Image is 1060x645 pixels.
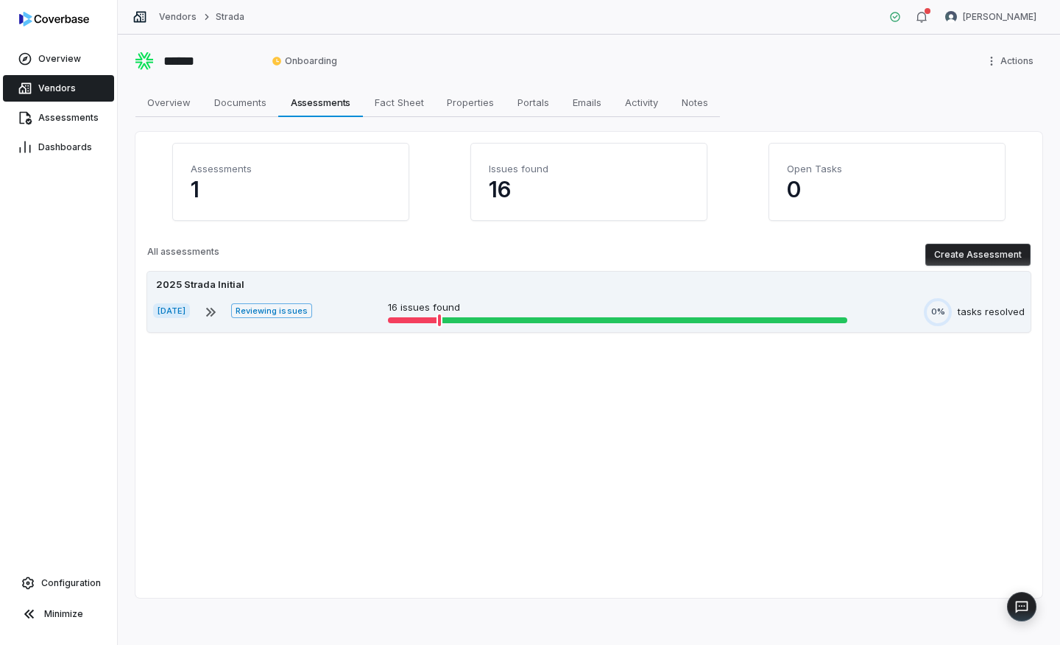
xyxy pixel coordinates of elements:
span: 0% [931,306,945,317]
a: Vendors [159,11,197,23]
p: All assessments [147,246,219,264]
p: 0 [787,176,987,202]
a: Overview [3,46,114,72]
span: Dashboards [38,141,92,153]
a: Vendors [3,75,114,102]
span: Vendors [38,82,76,94]
img: Daniel Aranibar avatar [945,11,957,23]
span: Overview [38,53,81,65]
span: Assessments [38,112,99,124]
a: Strada [216,11,244,23]
span: Portals [512,93,555,112]
button: Daniel Aranibar avatar[PERSON_NAME] [936,6,1045,28]
span: Notes [676,93,714,112]
h4: Assessments [191,161,391,176]
span: Documents [208,93,272,112]
span: [PERSON_NAME] [963,11,1036,23]
span: Reviewing issues [231,303,311,318]
div: tasks resolved [958,305,1025,320]
p: 16 [489,176,689,202]
button: Create Assessment [925,244,1031,266]
span: Fact Sheet [369,93,430,112]
a: Configuration [6,570,111,596]
button: More actions [981,50,1042,72]
span: [DATE] [153,303,190,318]
span: Onboarding [272,55,337,67]
span: Properties [441,93,500,112]
span: Configuration [41,577,101,589]
p: 16 issues found [388,300,847,315]
div: 2025 Strada Initial [153,278,247,292]
span: Activity [619,93,664,112]
h4: Issues found [489,161,689,176]
a: Assessments [3,105,114,131]
span: Emails [567,93,607,112]
h4: Open Tasks [787,161,987,176]
span: Minimize [44,608,83,620]
p: 1 [191,176,391,202]
a: Dashboards [3,134,114,161]
button: Minimize [6,599,111,629]
img: logo-D7KZi-bG.svg [19,12,89,27]
span: Overview [141,93,197,112]
span: Assessments [285,93,357,112]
